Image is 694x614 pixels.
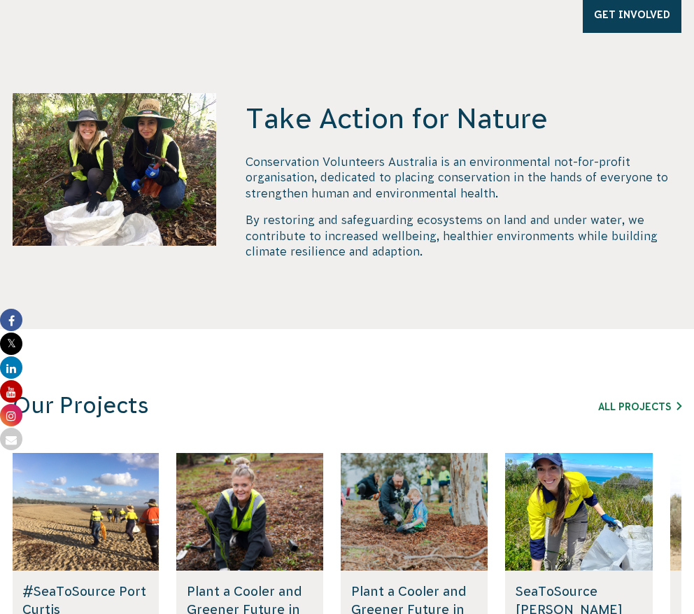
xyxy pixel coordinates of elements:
[246,212,681,259] p: By restoring and safeguarding ecosystems on land and under water, we contribute to increased well...
[13,392,507,419] h3: Our Projects
[246,154,681,201] p: Conservation Volunteers Australia is an environmental not-for-profit organisation, dedicated to p...
[598,401,681,412] a: All Projects
[246,100,681,137] h4: Take Action for Nature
